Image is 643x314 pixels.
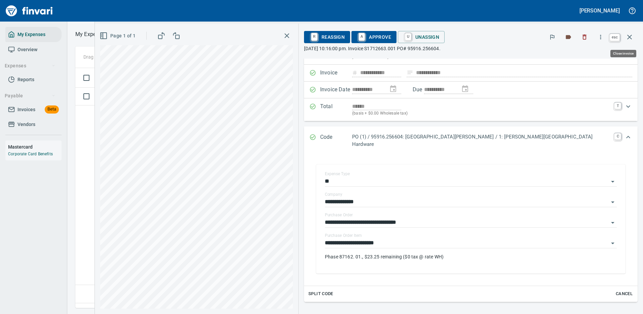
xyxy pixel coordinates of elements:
span: Payable [5,92,55,100]
div: Expand [304,155,638,302]
p: [DATE] 10:16:00 pm. Invoice S1712663.001 PO# 95916.256604. [304,45,638,52]
div: Expand [304,126,638,155]
label: Purchase Order [325,213,353,217]
label: Company [325,192,342,196]
button: Open [608,197,617,207]
a: InvoicesBeta [5,102,62,117]
a: esc [610,34,620,41]
button: RReassign [304,31,350,43]
label: Expense Type [325,172,350,176]
h5: [PERSON_NAME] [579,7,620,14]
button: Page 1 of 1 [98,30,138,42]
button: [PERSON_NAME] [578,5,621,16]
span: Approve [357,31,391,43]
div: Expand [304,98,638,121]
span: Beta [45,105,59,113]
p: Total [320,102,352,117]
span: Overview [17,45,37,54]
button: Flag [545,30,560,44]
span: Page 1 of 1 [101,32,136,40]
a: Overview [5,42,62,57]
button: Open [608,177,617,186]
a: Reports [5,72,62,87]
span: My Expenses [17,30,45,39]
span: Expenses [5,62,55,70]
a: A [358,33,365,40]
a: U [405,33,411,40]
a: R [311,33,317,40]
p: Phase 87162. 01., $23.25 remaining ($0 tax @ rate WH) [325,253,617,260]
h6: Mastercard [8,143,62,151]
label: Purchase Order Item [325,233,362,238]
button: Open [608,218,617,227]
p: (basis + $0.00 Wholesale tax) [352,110,610,117]
button: AApprove [351,31,396,43]
span: Reports [17,75,34,84]
a: T [614,102,621,109]
button: Open [608,239,617,248]
button: Payable [2,90,58,102]
span: Reassign [309,31,345,43]
p: Drag a column heading here to group the table [83,54,182,60]
button: Discard [577,30,592,44]
a: Corporate Card Benefits [8,152,53,156]
button: Expenses [2,60,58,72]
span: Vendors [17,120,35,129]
p: PO (1) / 95916.256604: [GEOGRAPHIC_DATA][PERSON_NAME] / 1: [PERSON_NAME][GEOGRAPHIC_DATA] Hardware [352,133,610,148]
a: Vendors [5,117,62,132]
a: My Expenses [5,27,62,42]
span: Invoices [17,105,35,114]
button: Split Code [307,289,335,299]
span: Cancel [615,290,633,298]
span: Split Code [308,290,333,298]
a: C [614,133,621,140]
button: Cancel [613,289,635,299]
img: Finvari [4,3,54,19]
p: Code [320,133,352,148]
nav: breadcrumb [75,30,107,38]
p: My Expenses [75,30,107,38]
button: UUnassign [398,31,445,43]
span: Unassign [403,31,439,43]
